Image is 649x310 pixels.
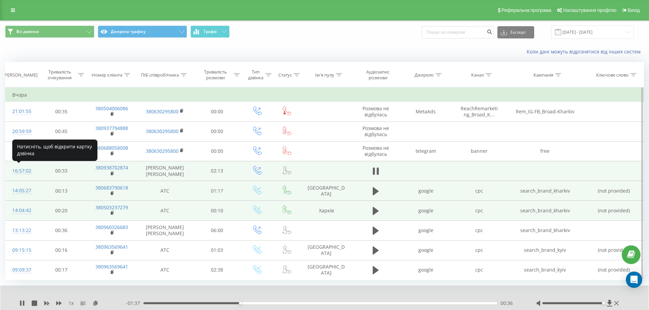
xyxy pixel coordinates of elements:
a: 380963569641 [95,263,128,270]
span: Розмова не відбулась [362,145,389,157]
div: Аудіозапис розмови [358,69,398,81]
div: 14:04:42 [12,204,30,217]
div: Кампанія [534,72,553,78]
div: Канал [471,72,484,78]
div: 09:15:15 [12,244,30,257]
div: 16:57:02 [12,164,30,178]
a: 380630295800 [146,128,179,134]
a: 380960326683 [95,224,128,230]
a: 380630295800 [146,148,179,154]
td: free [506,141,584,161]
td: (not provided) [584,201,644,221]
div: Accessibility label [602,302,605,305]
td: cpc [452,201,506,221]
a: 380963569641 [95,244,128,250]
td: АТС [137,260,192,280]
a: 380688058008 [95,145,128,151]
a: 380504006086 [95,105,128,112]
td: 01:17 [192,181,242,201]
td: 06:00 [192,221,242,240]
td: banner [452,141,506,161]
div: Ключове слово [596,72,629,78]
span: Реферальна програма [501,7,552,13]
span: - 01:37 [126,300,143,307]
div: Тип дзвінка [248,69,264,81]
span: 1 x [68,300,74,307]
td: search_brand_kharkiv [506,181,584,201]
td: google [399,240,452,260]
td: google [399,221,452,240]
td: MetaAds [399,102,452,121]
button: Графік [190,26,230,38]
td: google [399,260,452,280]
td: search_brand_kyiv [506,260,584,280]
td: telegram [399,141,452,161]
div: 13:13:22 [12,224,30,237]
button: Всі дзвінки [5,26,94,38]
button: Експорт [497,26,534,38]
div: 09:09:37 [12,263,30,277]
span: Розмова не відбулась [362,125,389,137]
div: Тривалість розмови [199,69,232,81]
td: 01:03 [192,240,242,260]
a: 380937794888 [95,125,128,131]
div: Номер клієнта [92,72,122,78]
span: Графік [204,29,217,34]
a: 380630295800 [146,108,179,115]
td: google [399,201,452,221]
a: Коли дані можуть відрізнятися вiд інших систем [527,48,644,55]
td: Харків [301,201,352,221]
td: 02:13 [192,161,242,181]
a: 380938702874 [95,164,128,171]
a: 380503237279 [95,204,128,211]
td: 00:33 [37,161,86,181]
td: 00:45 [37,121,86,141]
td: АТС [137,240,192,260]
div: 14:05:27 [12,184,30,197]
span: Всі дзвінки [16,29,39,34]
td: search_brand_kharkiv [506,221,584,240]
div: [PERSON_NAME] [3,72,37,78]
span: Налаштування профілю [563,7,616,13]
div: 21:01:55 [12,105,30,118]
td: 00:35 [37,102,86,121]
td: 00:20 [37,201,86,221]
td: 02:38 [192,260,242,280]
td: 00:13 [37,181,86,201]
td: [GEOGRAPHIC_DATA] [301,240,352,260]
td: 00:16 [37,240,86,260]
button: Джерела трафіку [98,26,187,38]
a: 380683790618 [95,184,128,191]
div: Open Intercom Messenger [626,272,642,288]
span: ReachRemarketing_Broad_K... [461,105,498,118]
td: search_brand_kyiv [506,240,584,260]
span: 00:36 [500,300,513,307]
td: АТС [137,181,192,201]
input: Пошук за номером [422,26,494,38]
div: 20:59:59 [12,125,30,138]
td: search_brand_kharkiv [506,201,584,221]
td: 00:00 [192,102,242,121]
div: Статус [278,72,292,78]
td: [PERSON_NAME] [PERSON_NAME] [137,221,192,240]
td: google [399,181,452,201]
td: 00:36 [37,221,86,240]
td: 00:00 [192,121,242,141]
td: 00:17 [37,260,86,280]
td: cpc [452,260,506,280]
td: 00:10 [192,201,242,221]
div: Натисніть, щоб відкрити картку дзвінка [12,140,97,161]
div: Джерело [415,72,434,78]
div: Тривалість очікування [43,69,77,81]
div: ПІБ співробітника [141,72,179,78]
td: (not provided) [584,181,644,201]
td: cpc [452,240,506,260]
td: (not provided) [584,260,644,280]
td: Вчора [5,88,644,102]
span: Розмова не відбулась [362,105,389,118]
td: [GEOGRAPHIC_DATA] [301,181,352,201]
td: Rem_IG-FB_Broad-Kharkiv [506,102,584,121]
td: [PERSON_NAME] [PERSON_NAME] [137,161,192,181]
td: (not provided) [584,240,644,260]
td: 00:00 [192,141,242,161]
